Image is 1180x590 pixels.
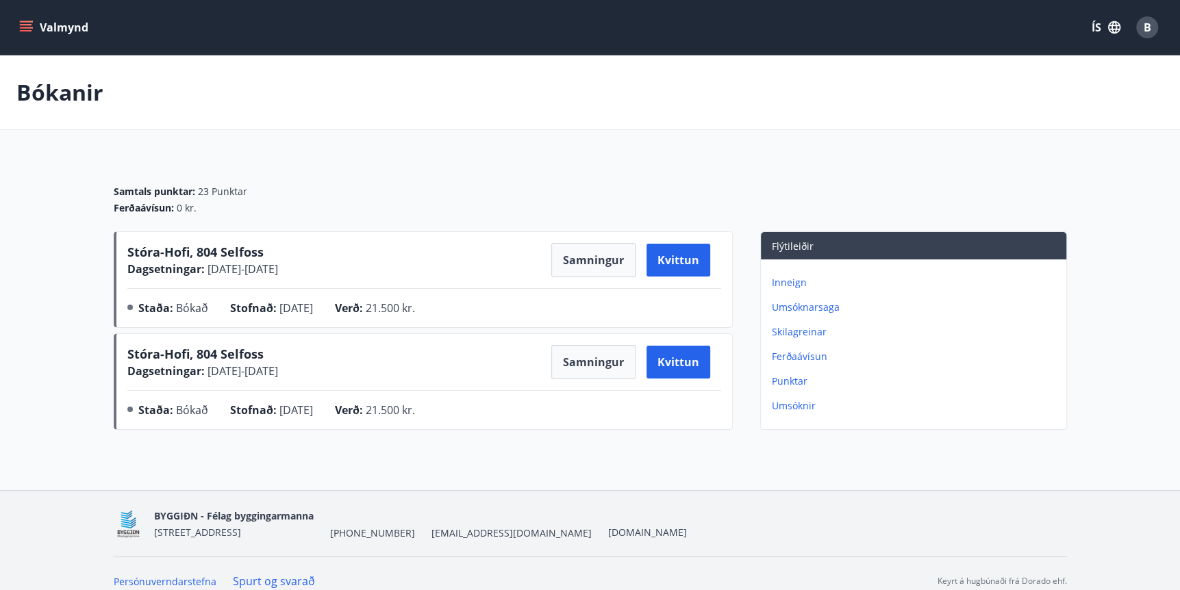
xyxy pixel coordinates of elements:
[330,526,415,540] span: [PHONE_NUMBER]
[138,402,173,418] span: Staða :
[114,185,195,198] span: Samtals punktar :
[772,276,1061,290] p: Inneign
[335,300,363,316] span: Verð :
[551,345,636,379] button: Samningur
[127,346,264,362] span: Stóra-Hofi, 804 Selfoss
[16,15,94,40] button: menu
[205,363,278,379] span: [DATE] - [DATE]
[1131,11,1164,44] button: B
[1084,15,1128,40] button: ÍS
[647,244,710,277] button: Kvittun
[176,300,208,316] span: Bókað
[127,363,205,379] span: Dagsetningar :
[198,185,247,198] span: 23 Punktar
[279,300,313,316] span: [DATE]
[551,243,636,277] button: Samningur
[176,402,208,418] span: Bókað
[230,300,277,316] span: Stofnað :
[772,374,1061,388] p: Punktar
[366,300,415,316] span: 21.500 kr.
[772,300,1061,314] p: Umsóknarsaga
[647,346,710,379] button: Kvittun
[205,261,278,277] span: [DATE] - [DATE]
[772,399,1061,413] p: Umsóknir
[127,261,205,277] span: Dagsetningar :
[127,244,264,260] span: Stóra-Hofi, 804 Selfoss
[366,402,415,418] span: 21.500 kr.
[138,300,173,316] span: Staða :
[772,325,1061,339] p: Skilagreinar
[772,350,1061,363] p: Ferðaávísun
[230,402,277,418] span: Stofnað :
[177,201,197,215] span: 0 kr.
[154,509,314,522] span: BYGGIÐN - Félag byggingarmanna
[16,77,103,107] p: Bókanir
[114,509,143,539] img: BKlGVmlTW1Qrz68WFGMFQUcXHWdQd7yePWMkvn3i.png
[233,574,315,589] a: Spurt og svarað
[114,575,216,588] a: Persónuverndarstefna
[154,526,241,539] span: [STREET_ADDRESS]
[279,402,313,418] span: [DATE]
[1144,20,1151,35] span: B
[608,526,687,539] a: [DOMAIN_NAME]
[772,240,814,253] span: Flýtileiðir
[335,402,363,418] span: Verð :
[431,526,592,540] span: [EMAIL_ADDRESS][DOMAIN_NAME]
[938,575,1067,587] p: Keyrt á hugbúnaði frá Dorado ehf.
[114,201,174,215] span: Ferðaávísun :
